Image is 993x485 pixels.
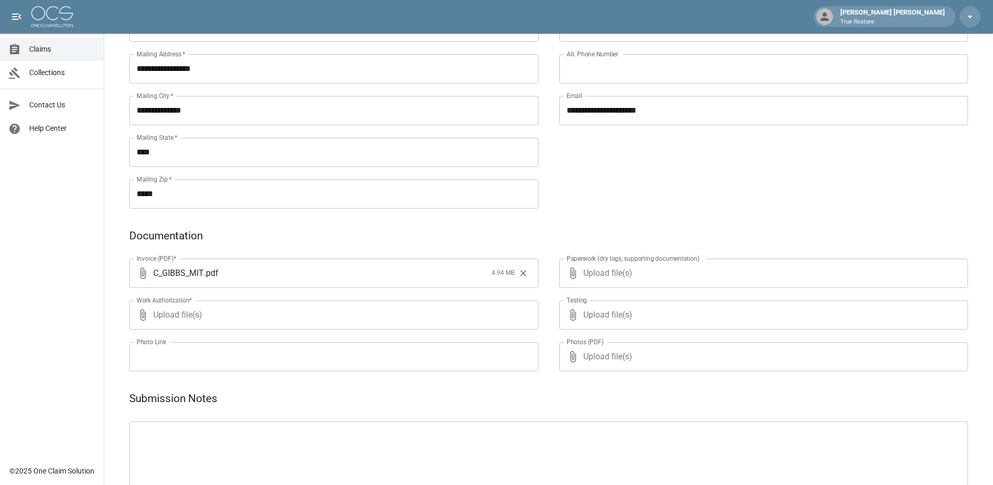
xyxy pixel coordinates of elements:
[9,466,94,476] div: © 2025 One Claim Solution
[6,6,27,27] button: open drawer
[567,254,700,263] label: Paperwork (dry logs, supporting documentation)
[492,268,514,278] span: 4.94 MB
[153,300,510,330] span: Upload file(s)
[567,91,582,100] label: Email
[567,50,618,58] label: Alt. Phone Number
[836,7,949,26] div: [PERSON_NAME] [PERSON_NAME]
[29,67,95,78] span: Collections
[137,337,166,346] label: Photo Link
[137,254,177,263] label: Invoice (PDF)*
[29,44,95,55] span: Claims
[567,296,587,305] label: Testing
[137,133,177,142] label: Mailing State
[153,267,204,279] span: C_GIBBS_MIT
[29,100,95,111] span: Contact Us
[137,91,174,100] label: Mailing City
[583,342,940,371] span: Upload file(s)
[840,18,945,27] p: True Restore
[137,296,192,305] label: Work Authorization*
[583,259,940,288] span: Upload file(s)
[31,6,73,27] img: ocs-logo-white-transparent.png
[516,265,531,281] button: Clear
[583,300,940,330] span: Upload file(s)
[29,123,95,134] span: Help Center
[137,175,172,184] label: Mailing Zip
[204,267,218,279] span: . pdf
[567,337,604,346] label: Photos (PDF)
[137,50,185,58] label: Mailing Address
